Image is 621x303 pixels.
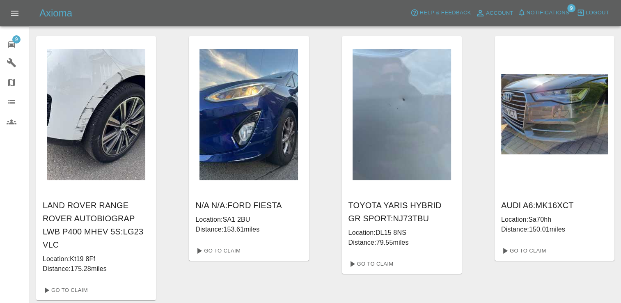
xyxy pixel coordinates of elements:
[195,199,302,212] h6: N/A N/A : FORD FIESTA
[501,199,608,212] h6: AUDI A6 : MK16XCT
[348,199,455,225] h6: TOYOTA YARIS HYBRID GR SPORT : NJ73TBU
[348,238,455,248] p: Distance: 79.55 miles
[12,35,21,44] span: 9
[43,264,149,274] p: Distance: 175.28 miles
[575,7,611,19] button: Logout
[348,228,455,238] p: Location: DL15 8NS
[527,8,569,18] span: Notifications
[501,215,608,225] p: Location: Sa70hh
[195,215,302,225] p: Location: SA1 2BU
[408,7,473,19] button: Help & Feedback
[5,3,25,23] button: Open drawer
[195,225,302,234] p: Distance: 153.61 miles
[43,254,149,264] p: Location: Kt19 8Ff
[39,284,90,297] a: Go To Claim
[501,225,608,234] p: Distance: 150.01 miles
[192,244,243,257] a: Go To Claim
[567,4,575,12] span: 9
[39,7,72,20] h5: Axioma
[419,8,471,18] span: Help & Feedback
[43,199,149,251] h6: LAND ROVER RANGE ROVER AUTOBIOGRAP LWB P400 MHEV 5S : LG23 VLC
[473,7,516,20] a: Account
[486,9,513,18] span: Account
[586,8,609,18] span: Logout
[516,7,571,19] button: Notifications
[345,257,396,271] a: Go To Claim
[498,244,548,257] a: Go To Claim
